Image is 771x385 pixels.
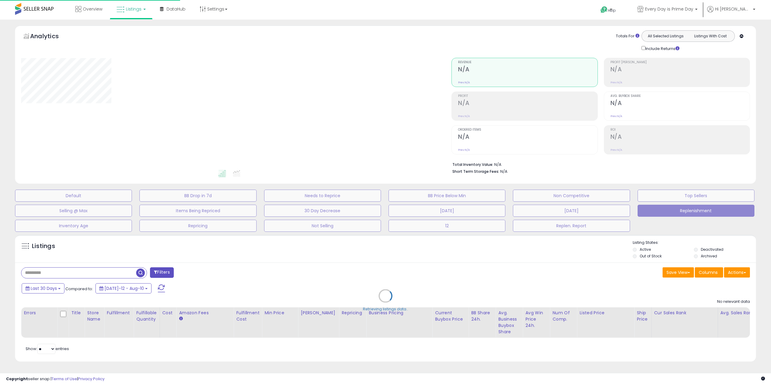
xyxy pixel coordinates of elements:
[15,190,132,202] button: Default
[6,376,28,382] strong: Copyright
[513,220,630,232] button: Replen. Report
[264,220,381,232] button: Not Selling
[643,32,688,40] button: All Selected Listings
[458,81,470,84] small: Prev: N/A
[458,61,597,64] span: Revenue
[452,160,745,168] li: N/A
[389,190,505,202] button: BB Price Below Min
[638,205,754,217] button: Replenishment
[596,2,628,20] a: Help
[458,100,597,108] h2: N/A
[616,33,639,39] div: Totals For
[610,114,622,118] small: Prev: N/A
[638,190,754,202] button: Top Sellers
[15,220,132,232] button: Inventory Age
[715,6,751,12] span: Hi [PERSON_NAME]
[513,205,630,217] button: [DATE]
[688,32,733,40] button: Listings With Cost
[610,95,750,98] span: Avg. Buybox Share
[500,169,507,174] span: N/A
[264,205,381,217] button: 30 Day Decrease
[637,45,687,52] div: Include Returns
[458,148,470,152] small: Prev: N/A
[610,100,750,108] h2: N/A
[126,6,142,12] span: Listings
[363,306,408,312] div: Retrieving listings data..
[458,95,597,98] span: Profit
[389,220,505,232] button: 12
[52,376,77,382] a: Terms of Use
[600,6,608,14] i: Get Help
[15,205,132,217] button: Selling @ Max
[6,376,105,382] div: seller snap | |
[610,133,750,141] h2: N/A
[139,205,256,217] button: Items Being Repriced
[452,162,493,167] b: Total Inventory Value:
[610,148,622,152] small: Prev: N/A
[83,6,102,12] span: Overview
[610,61,750,64] span: Profit [PERSON_NAME]
[645,6,693,12] span: Every Day is Prime Day
[389,205,505,217] button: [DATE]
[452,169,499,174] b: Short Term Storage Fees:
[139,190,256,202] button: BB Drop in 7d
[610,66,750,74] h2: N/A
[30,32,70,42] h5: Analytics
[610,128,750,132] span: ROI
[167,6,186,12] span: DataHub
[513,190,630,202] button: Non Competitive
[610,81,622,84] small: Prev: N/A
[458,114,470,118] small: Prev: N/A
[608,8,616,13] span: Help
[458,133,597,141] h2: N/A
[139,220,256,232] button: Repricing
[707,6,755,20] a: Hi [PERSON_NAME]
[78,376,105,382] a: Privacy Policy
[458,66,597,74] h2: N/A
[264,190,381,202] button: Needs to Reprice
[458,128,597,132] span: Ordered Items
